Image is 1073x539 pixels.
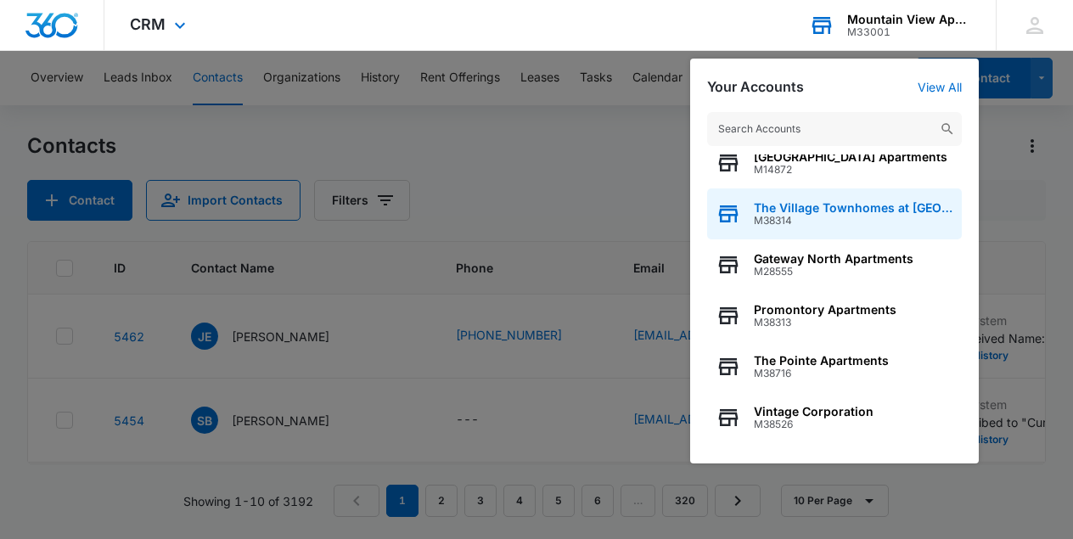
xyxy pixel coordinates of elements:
div: account id [847,26,971,38]
span: M14872 [754,164,947,176]
span: CRM [130,15,166,33]
span: M38314 [754,215,953,227]
span: Gateway North Apartments [754,252,913,266]
button: Gateway North ApartmentsM28555 [707,239,962,290]
button: The Pointe ApartmentsM38716 [707,341,962,392]
div: account name [847,13,971,26]
input: Search Accounts [707,112,962,146]
span: Vintage Corporation [754,405,874,418]
button: [GEOGRAPHIC_DATA] ApartmentsM14872 [707,138,962,188]
button: Promontory ApartmentsM38313 [707,290,962,341]
button: Heron Pointe Apartments [707,443,962,494]
span: [GEOGRAPHIC_DATA] Apartments [754,150,947,164]
span: The Pointe Apartments [754,354,889,368]
button: The Village Townhomes at [GEOGRAPHIC_DATA]M38314 [707,188,962,239]
span: M28555 [754,266,913,278]
a: View All [918,80,962,94]
h2: Your Accounts [707,79,804,95]
span: M38313 [754,317,896,328]
span: The Village Townhomes at [GEOGRAPHIC_DATA] [754,201,953,215]
button: Vintage CorporationM38526 [707,392,962,443]
span: M38716 [754,368,889,379]
span: M38526 [754,418,874,430]
span: Promontory Apartments [754,303,896,317]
